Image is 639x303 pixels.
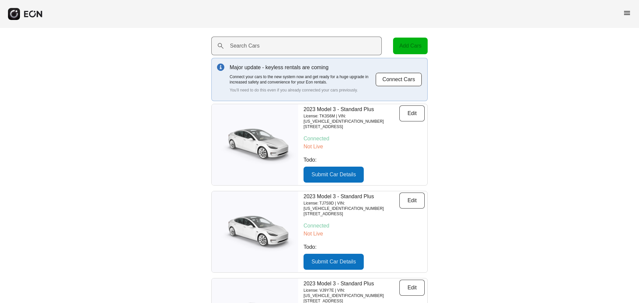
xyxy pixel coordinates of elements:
[304,156,425,164] p: Todo:
[304,243,425,251] p: Todo:
[212,123,298,166] img: car
[230,74,375,85] p: Connect your cars to the new system now and get ready for a huge upgrade in increased safety and ...
[230,42,260,50] label: Search Cars
[304,222,425,230] p: Connected
[304,143,425,151] p: Not Live
[212,210,298,253] img: car
[217,64,224,71] img: info
[375,73,422,86] button: Connect Cars
[304,167,364,183] button: Submit Car Details
[304,105,399,113] p: 2023 Model 3 - Standard Plus
[304,254,364,270] button: Submit Car Details
[304,280,399,288] p: 2023 Model 3 - Standard Plus
[399,280,425,296] button: Edit
[304,124,399,129] p: [STREET_ADDRESS]
[304,230,425,238] p: Not Live
[399,105,425,121] button: Edit
[304,135,425,143] p: Connected
[399,193,425,209] button: Edit
[230,64,375,72] p: Major update - keyless rentals are coming
[304,288,399,298] p: License: VJ9Y7E | VIN: [US_VEHICLE_IDENTIFICATION_NUMBER]
[230,87,375,93] p: You'll need to do this even if you already connected your cars previously.
[623,9,631,17] span: menu
[304,113,399,124] p: License: TK3S6M | VIN: [US_VEHICLE_IDENTIFICATION_NUMBER]
[304,193,399,201] p: 2023 Model 3 - Standard Plus
[304,201,399,211] p: License: TJ7S9D | VIN: [US_VEHICLE_IDENTIFICATION_NUMBER]
[304,211,399,217] p: [STREET_ADDRESS]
